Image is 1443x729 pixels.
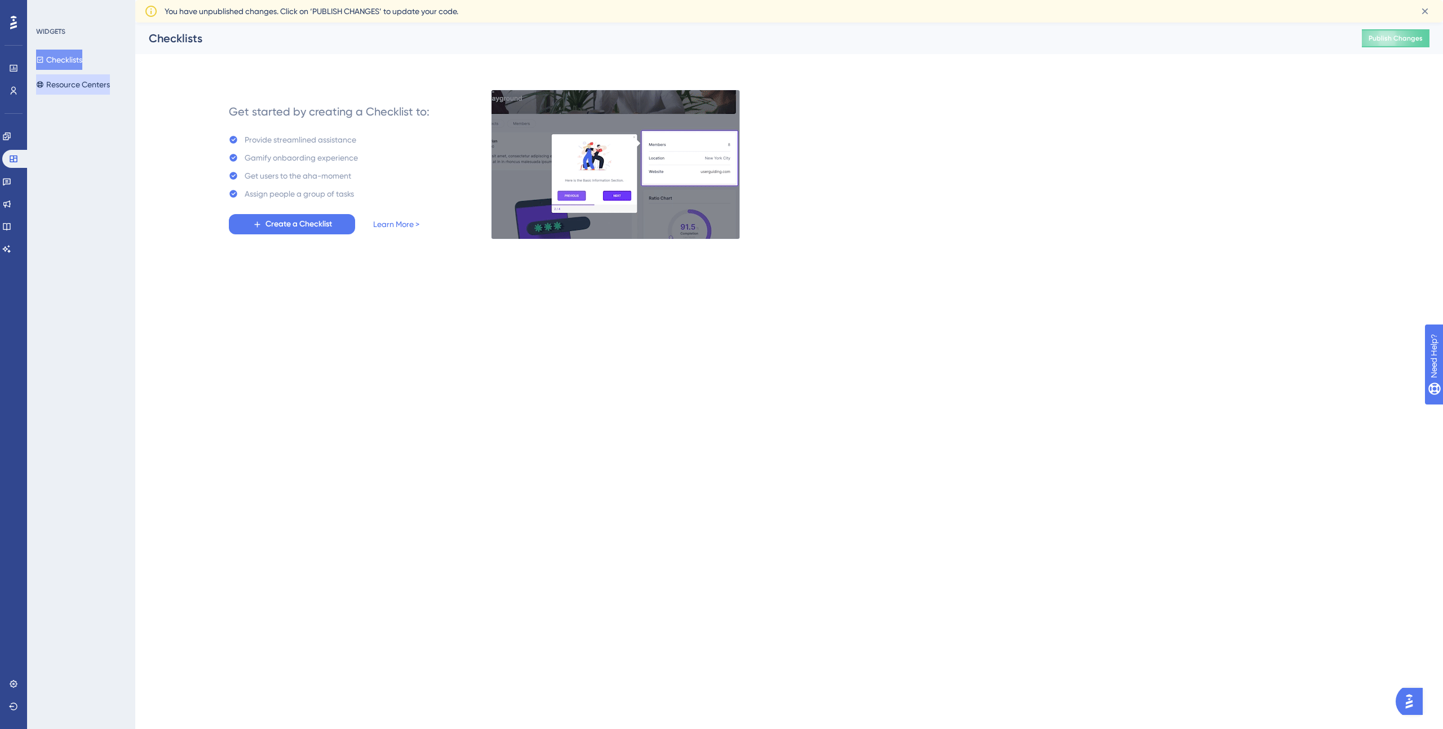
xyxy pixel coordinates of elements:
[229,214,355,234] button: Create a Checklist
[245,187,354,201] div: Assign people a group of tasks
[245,133,356,146] div: Provide streamlined assistance
[1369,34,1423,43] span: Publish Changes
[36,50,82,70] button: Checklists
[373,217,419,231] a: Learn More >
[265,217,332,231] span: Create a Checklist
[36,74,110,95] button: Resource Centers
[1362,29,1429,47] button: Publish Changes
[245,151,358,165] div: Gamify onbaording experience
[229,104,430,119] div: Get started by creating a Checklist to:
[26,3,70,16] span: Need Help?
[491,90,740,239] img: e28e67207451d1beac2d0b01ddd05b56.gif
[165,5,458,18] span: You have unpublished changes. Click on ‘PUBLISH CHANGES’ to update your code.
[245,169,351,183] div: Get users to the aha-moment
[36,27,65,36] div: WIDGETS
[1396,684,1429,718] iframe: UserGuiding AI Assistant Launcher
[149,30,1334,46] div: Checklists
